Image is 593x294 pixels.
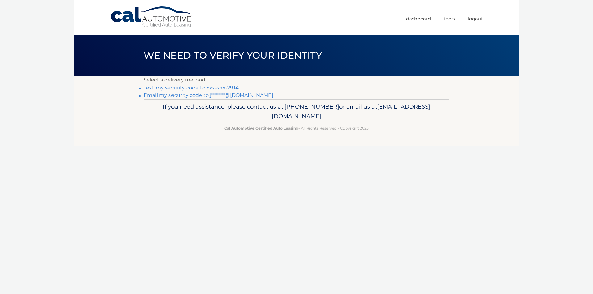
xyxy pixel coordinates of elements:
[284,103,339,110] span: [PHONE_NUMBER]
[144,85,239,91] a: Text my security code to xxx-xxx-2914
[406,14,431,24] a: Dashboard
[148,102,445,122] p: If you need assistance, please contact us at: or email us at
[224,126,298,130] strong: Cal Automotive Certified Auto Leasing
[110,6,194,28] a: Cal Automotive
[144,50,322,61] span: We need to verify your identity
[144,92,273,98] a: Email my security code to j*******@[DOMAIN_NAME]
[144,76,449,84] p: Select a delivery method:
[148,125,445,131] p: - All Rights Reserved - Copyright 2025
[444,14,455,24] a: FAQ's
[468,14,483,24] a: Logout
